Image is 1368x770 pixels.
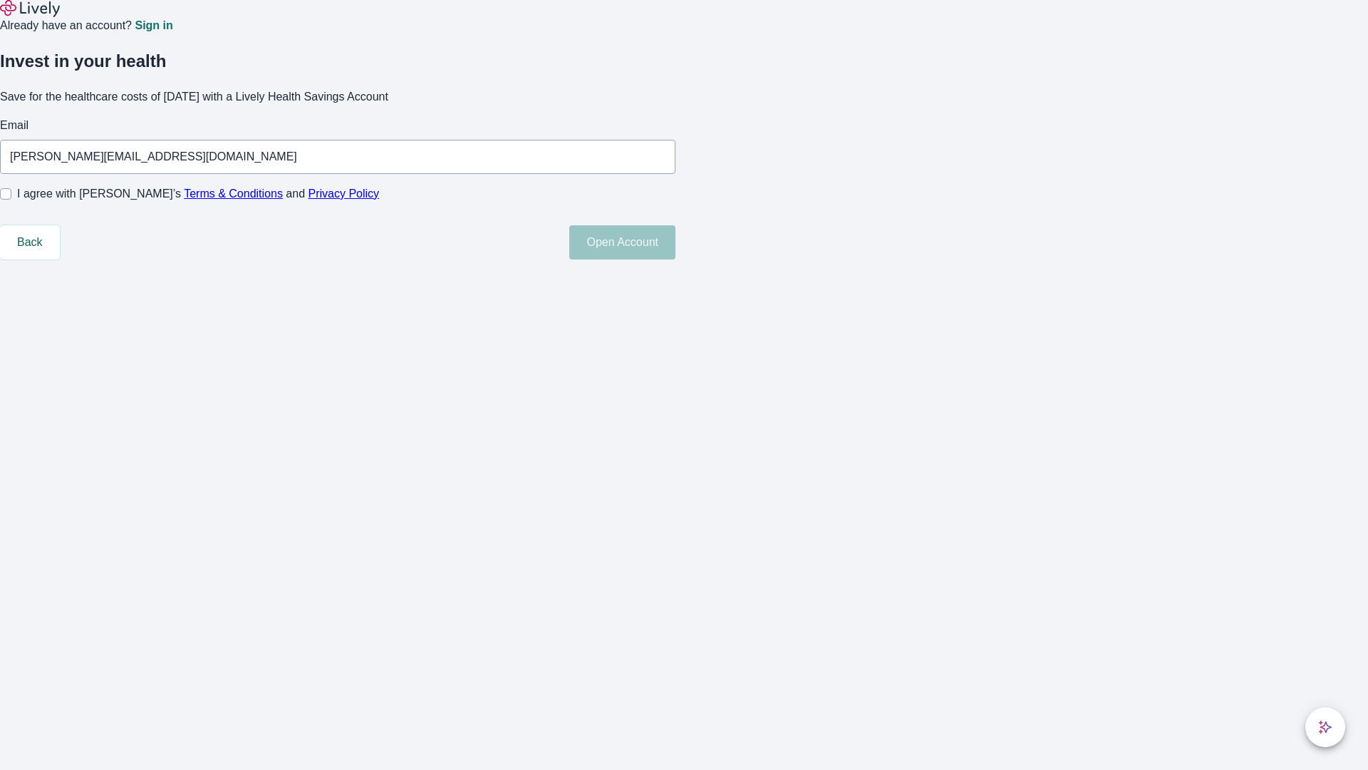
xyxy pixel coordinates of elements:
[135,20,172,31] a: Sign in
[184,188,283,200] a: Terms & Conditions
[1318,720,1332,734] svg: Lively AI Assistant
[1305,707,1345,747] button: chat
[17,185,379,202] span: I agree with [PERSON_NAME]’s and
[309,188,380,200] a: Privacy Policy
